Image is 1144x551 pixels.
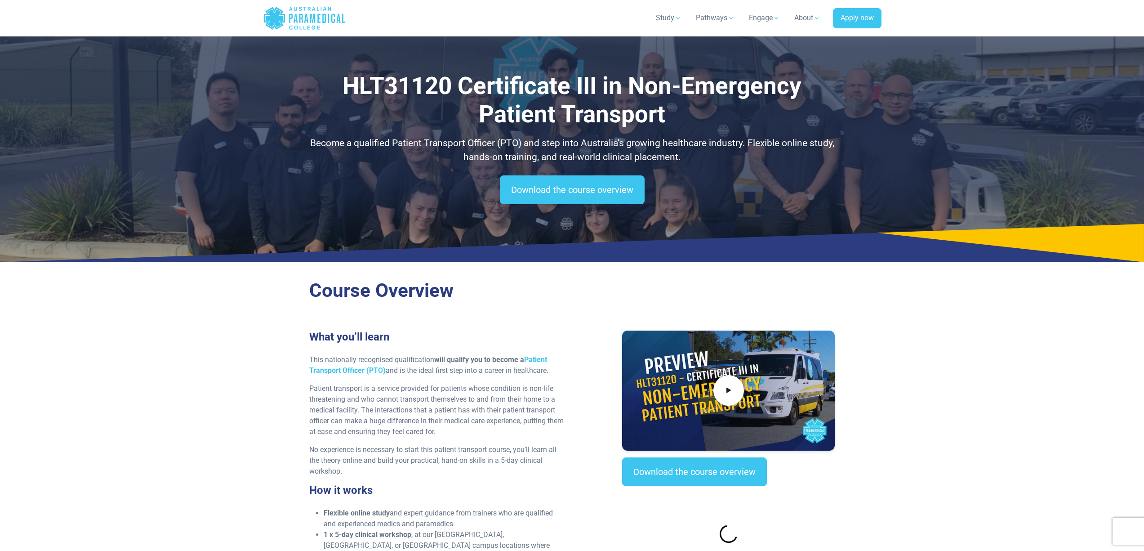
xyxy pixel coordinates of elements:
h3: What you’ll learn [309,331,567,344]
a: Patient Transport Officer (PTO) [309,355,547,375]
li: and expert guidance from trainers who are qualified and experienced medics and paramedics. [324,508,567,529]
a: About [789,5,826,31]
p: No experience is necessary to start this patient transport course, you’ll learn all the theory on... [309,444,567,477]
strong: Flexible online study [324,509,390,517]
a: Pathways [690,5,740,31]
p: This nationally recognised qualification and is the ideal first step into a career in healthcare. [309,354,567,376]
p: Become a qualified Patient Transport Officer (PTO) and step into Australia’s growing healthcare i... [309,136,835,165]
strong: 1 x 5-day clinical workshop [324,530,411,539]
a: Study [650,5,687,31]
h3: How it works [309,484,567,497]
h1: HLT31120 Certificate III in Non-Emergency Patient Transport [309,72,835,129]
a: Download the course overview [622,457,767,486]
a: Download the course overview [500,175,645,204]
a: Australian Paramedical College [263,4,346,33]
p: Patient transport is a service provided for patients whose condition is non-life threatening and ... [309,383,567,437]
strong: will qualify you to become a [309,355,547,375]
a: Apply now [833,8,881,29]
h2: Course Overview [309,279,835,302]
a: Engage [743,5,785,31]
